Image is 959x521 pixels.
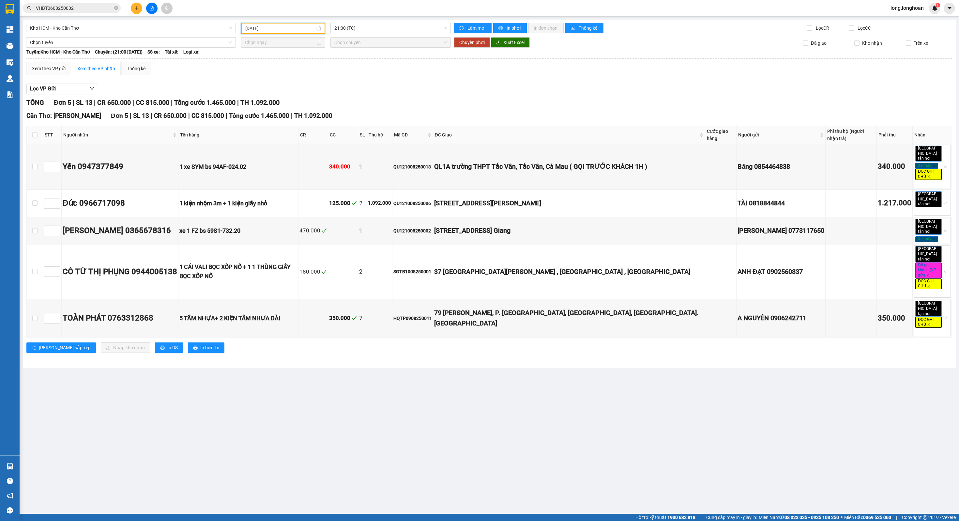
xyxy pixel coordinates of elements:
span: Chọn chuyến [334,38,447,47]
img: warehouse-icon [7,75,13,82]
span: 21:00 (TC) [334,23,447,33]
span: plus [134,6,139,10]
button: Chuyển phơi [454,37,490,48]
span: | [130,112,131,119]
sup: 1 [936,3,940,8]
button: sort-ascending[PERSON_NAME] sắp xếp [26,342,96,353]
span: Đơn 5 [54,99,71,106]
button: downloadNhập kho nhận [101,342,150,353]
span: Kho HCM - Kho Cần Thơ [30,23,232,33]
span: SL 13 [133,112,149,119]
span: Xe máy [915,236,938,242]
div: 1 [359,162,366,171]
span: Chọn tuyến [30,38,232,47]
div: 340.000 [878,161,911,172]
span: check [321,228,327,233]
span: ĐỌC GHI CHÚ [915,278,942,289]
span: close [927,323,930,326]
span: Xe máy [915,163,938,169]
span: printer [498,26,504,31]
div: 125.000 [329,199,357,208]
div: Băng 0854464838 [738,162,824,172]
td: QU121008250006 [392,190,433,217]
div: HQTP0908250011 [393,315,432,322]
div: CÔ TỪ THỊ PHỤNG 0944005138 [63,266,177,278]
input: 10/08/2025 [245,25,315,32]
span: close [927,175,930,178]
span: Decrease Value [53,167,60,172]
span: [GEOGRAPHIC_DATA] tận nơi [915,191,942,207]
span: bar-chart [571,26,576,31]
div: 1 [359,226,366,235]
span: file-add [149,6,154,10]
img: warehouse-icon [7,42,13,49]
span: close [932,164,936,167]
img: solution-icon [7,91,13,98]
span: up [55,163,59,166]
span: down [55,167,59,171]
div: TÀI 0818844844 [738,198,824,208]
span: | [896,514,897,521]
span: Lọc CC [855,24,872,32]
span: copyright [923,515,927,520]
div: 340.000 [329,162,357,171]
button: In đơn chọn [528,23,564,33]
span: close [931,157,935,160]
span: TỔNG [26,99,44,106]
div: 2 [359,199,366,208]
span: up [55,227,59,230]
td: HQTP0908250011 [392,299,433,338]
div: 470.000 [299,226,327,235]
div: QL1A trường THPT Tắc Vân, Tắc Vân, Cà Mau ( GỌI TRƯỚC KHÁCH 1H ) [434,162,704,172]
span: Miền Nam [759,514,839,521]
div: 350.000 [329,314,357,323]
span: up [55,268,59,272]
div: Yến 0947377849 [63,161,177,173]
span: Đơn 5 [111,112,128,119]
span: close [932,238,936,241]
span: check [351,315,357,321]
span: Tổng cước 1.465.000 [174,99,236,106]
div: 180.000 [299,267,327,276]
span: Increase Value [53,226,60,231]
span: down [55,319,59,323]
span: | [171,99,173,106]
strong: 1900 633 818 [667,515,695,520]
span: close [931,202,935,206]
span: | [94,99,96,106]
span: printer [193,345,198,351]
div: A NGUYÊN 0906242711 [738,313,824,323]
span: | [291,112,293,119]
div: 2 [359,267,366,276]
div: 37 [GEOGRAPHIC_DATA][PERSON_NAME] , [GEOGRAPHIC_DATA] , [GEOGRAPHIC_DATA] [434,267,704,277]
span: CC 815.000 [191,112,224,119]
div: 5 TẤM NHỰA+ 2 KIỆN TẤM NHỰA DÀI [179,314,297,323]
img: dashboard-icon [7,26,13,33]
span: ĐỌC GHI CHÚ [915,169,942,180]
span: Miền Bắc [844,514,891,521]
span: check [321,269,327,275]
div: QU121008250002 [393,227,432,234]
span: Increase Value [53,313,60,318]
span: | [151,112,152,119]
img: logo-vxr [6,4,14,14]
span: caret-down [947,5,952,11]
div: [PERSON_NAME] 0773117650 [738,226,824,236]
div: Thống kê [127,65,145,72]
div: ANH ĐẠT 0902560837 [738,267,824,277]
span: ĐỌC GHI CHÚ [915,317,942,328]
button: printerIn biên lai [188,342,224,353]
span: download [496,40,501,45]
th: SL [358,126,367,144]
span: down [55,231,59,235]
span: search [27,6,32,10]
span: question-circle [7,478,13,484]
span: [GEOGRAPHIC_DATA] tận nơi [915,246,942,262]
th: Phí thu hộ (Người nhận trả) [826,126,877,144]
th: Thu hộ [367,126,392,144]
button: Lọc VP Gửi [26,84,98,94]
span: Mã GD [394,131,426,138]
button: plus [131,3,142,14]
span: | [700,514,701,521]
span: TH 1.092.000 [294,112,332,119]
